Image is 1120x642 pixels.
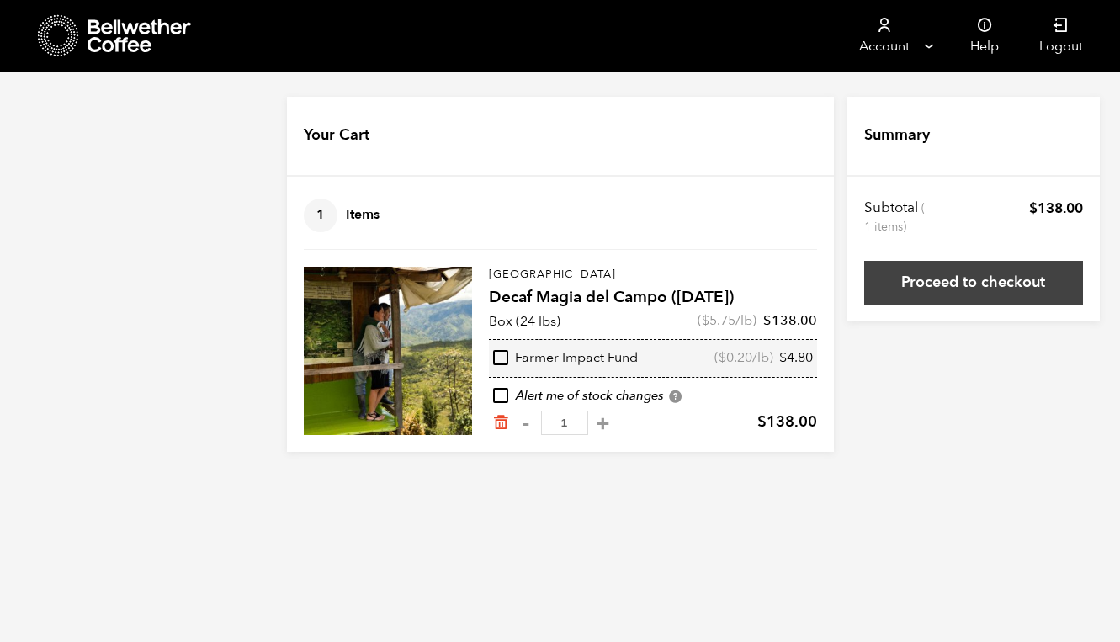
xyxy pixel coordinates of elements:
bdi: 4.80 [779,348,813,367]
a: Proceed to checkout [864,261,1083,305]
input: Qty [541,411,588,435]
span: ( /lb) [714,349,773,368]
button: + [592,415,613,432]
bdi: 5.75 [702,311,735,330]
p: [GEOGRAPHIC_DATA] [489,267,817,284]
th: Subtotal [864,199,927,236]
span: $ [757,411,767,432]
span: $ [702,311,709,330]
span: $ [719,348,726,367]
span: $ [1029,199,1038,218]
bdi: 138.00 [763,311,817,330]
h4: Your Cart [304,125,369,146]
bdi: 138.00 [1029,199,1083,218]
h4: Summary [864,125,930,146]
h4: Items [304,199,380,232]
bdi: 138.00 [757,411,817,432]
div: Alert me of stock changes [489,387,817,406]
h4: Decaf Magia del Campo ([DATE]) [489,286,817,310]
span: $ [763,311,772,330]
span: $ [779,348,787,367]
span: ( /lb) [698,311,756,330]
div: Farmer Impact Fund [493,349,638,368]
button: - [516,415,537,432]
p: Box (24 lbs) [489,311,560,332]
span: 1 [304,199,337,232]
a: Remove from cart [492,414,509,432]
bdi: 0.20 [719,348,752,367]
